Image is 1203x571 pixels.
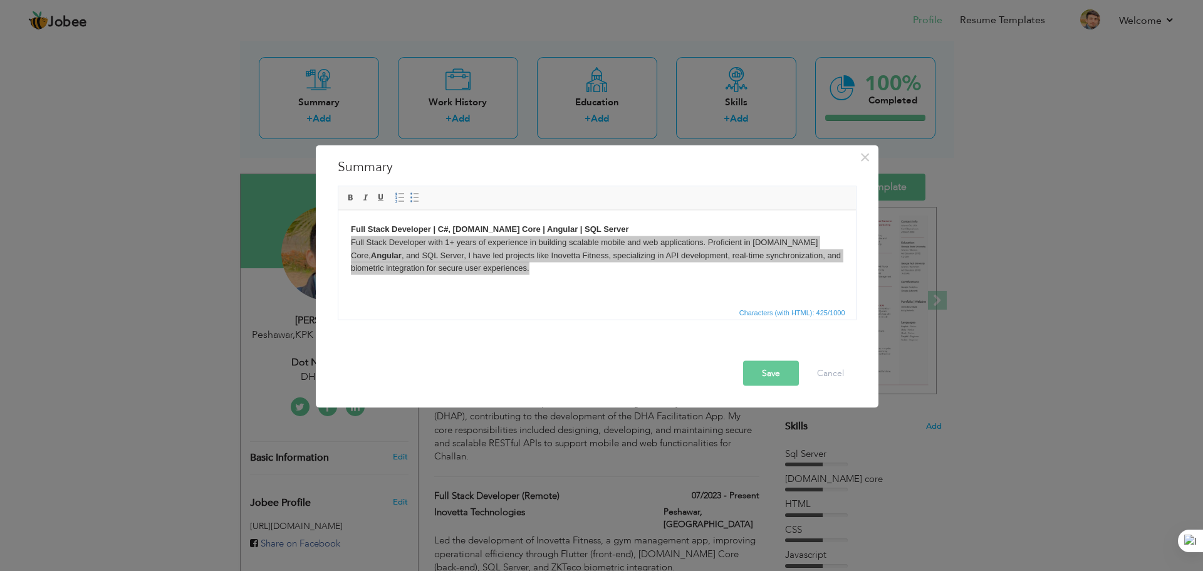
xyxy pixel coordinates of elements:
[743,360,799,385] button: Save
[855,147,875,167] button: Close
[359,191,373,204] a: Italic
[393,191,407,204] a: Insert/Remove Numbered List
[737,306,848,318] span: Characters (with HTML): 425/1000
[344,191,358,204] a: Bold
[408,191,422,204] a: Insert/Remove Bulleted List
[860,145,870,168] span: ×
[338,157,857,176] h3: Summary
[338,210,856,304] iframe: Rich Text Editor, summaryEditor
[737,306,849,318] div: Statistics
[805,360,857,385] button: Cancel
[374,191,388,204] a: Underline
